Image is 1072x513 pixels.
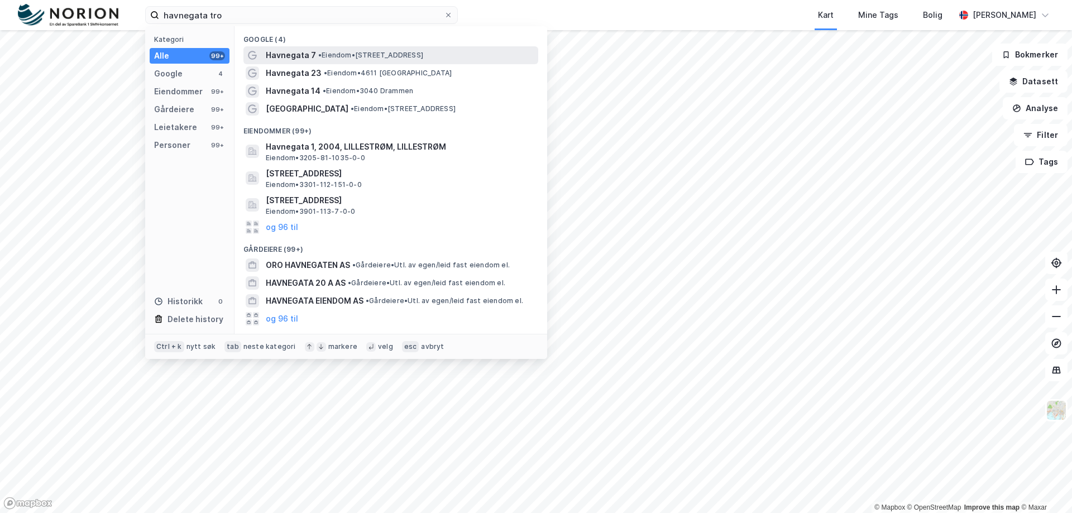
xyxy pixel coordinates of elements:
[266,276,346,290] span: HAVNEGATA 20 A AS
[216,69,225,78] div: 4
[209,87,225,96] div: 99+
[159,7,444,23] input: Søk på adresse, matrikkel, gårdeiere, leietakere eller personer
[874,504,905,511] a: Mapbox
[167,313,223,326] div: Delete history
[266,49,316,62] span: Havnegata 7
[154,138,190,152] div: Personer
[1014,124,1068,146] button: Filter
[234,328,547,348] div: Leietakere (99+)
[209,141,225,150] div: 99+
[3,497,52,510] a: Mapbox homepage
[154,341,184,352] div: Ctrl + k
[266,258,350,272] span: ORO HAVNEGATEN AS
[324,69,452,78] span: Eiendom • 4611 [GEOGRAPHIC_DATA]
[923,8,942,22] div: Bolig
[324,69,327,77] span: •
[818,8,834,22] div: Kart
[266,167,534,180] span: [STREET_ADDRESS]
[421,342,444,351] div: avbryt
[266,220,298,234] button: og 96 til
[266,294,363,308] span: HAVNEGATA EIENDOM AS
[186,342,216,351] div: nytt søk
[1003,97,1068,119] button: Analyse
[154,121,197,134] div: Leietakere
[318,51,423,60] span: Eiendom • [STREET_ADDRESS]
[964,504,1020,511] a: Improve this map
[1046,400,1067,421] img: Z
[323,87,326,95] span: •
[1016,151,1068,173] button: Tags
[323,87,413,95] span: Eiendom • 3040 Drammen
[266,140,534,154] span: Havnegata 1, 2004, LILLESTRØM, LILLESTRØM
[266,66,322,80] span: Havnegata 23
[352,261,356,269] span: •
[266,84,320,98] span: Havnegata 14
[209,51,225,60] div: 99+
[1016,459,1072,513] iframe: Chat Widget
[154,103,194,116] div: Gårdeiere
[216,297,225,306] div: 0
[234,118,547,138] div: Eiendommer (99+)
[907,504,961,511] a: OpenStreetMap
[973,8,1036,22] div: [PERSON_NAME]
[266,180,362,189] span: Eiendom • 3301-112-151-0-0
[328,342,357,351] div: markere
[154,49,169,63] div: Alle
[209,105,225,114] div: 99+
[366,296,523,305] span: Gårdeiere • Utl. av egen/leid fast eiendom el.
[209,123,225,132] div: 99+
[366,296,369,305] span: •
[318,51,322,59] span: •
[999,70,1068,93] button: Datasett
[243,342,296,351] div: neste kategori
[234,26,547,46] div: Google (4)
[351,104,456,113] span: Eiendom • [STREET_ADDRESS]
[154,35,229,44] div: Kategori
[351,104,354,113] span: •
[992,44,1068,66] button: Bokmerker
[858,8,898,22] div: Mine Tags
[234,236,547,256] div: Gårdeiere (99+)
[18,4,118,27] img: norion-logo.80e7a08dc31c2e691866.png
[224,341,241,352] div: tab
[402,341,419,352] div: esc
[154,67,183,80] div: Google
[154,85,203,98] div: Eiendommer
[266,154,365,162] span: Eiendom • 3205-81-1035-0-0
[348,279,351,287] span: •
[266,102,348,116] span: [GEOGRAPHIC_DATA]
[378,342,393,351] div: velg
[154,295,203,308] div: Historikk
[1016,459,1072,513] div: Kontrollprogram for chat
[348,279,505,287] span: Gårdeiere • Utl. av egen/leid fast eiendom el.
[266,312,298,325] button: og 96 til
[352,261,510,270] span: Gårdeiere • Utl. av egen/leid fast eiendom el.
[266,194,534,207] span: [STREET_ADDRESS]
[266,207,355,216] span: Eiendom • 3901-113-7-0-0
